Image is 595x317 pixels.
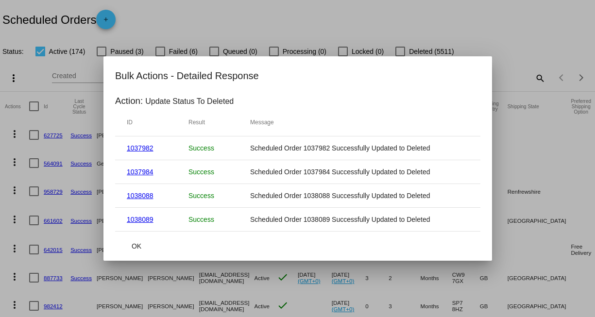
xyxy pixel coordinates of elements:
[127,144,153,152] a: 1037982
[188,119,250,126] mat-header-cell: Result
[188,216,250,223] p: Success
[188,168,250,176] p: Success
[127,192,153,200] a: 1038088
[250,168,469,176] mat-cell: Scheduled Order 1037984 Successfully Updated to Deleted
[127,216,153,223] a: 1038089
[127,119,188,126] mat-header-cell: ID
[131,242,141,250] span: OK
[188,144,250,152] p: Success
[115,68,480,83] h2: Bulk Actions - Detailed Response
[250,216,469,223] mat-cell: Scheduled Order 1038089 Successfully Updated to Deleted
[115,96,143,106] h3: Action:
[127,168,153,176] a: 1037984
[250,119,469,126] mat-header-cell: Message
[250,192,469,200] mat-cell: Scheduled Order 1038088 Successfully Updated to Deleted
[250,144,469,152] mat-cell: Scheduled Order 1037982 Successfully Updated to Deleted
[145,97,234,106] p: Update Status To Deleted
[115,237,158,255] button: Close dialog
[188,192,250,200] p: Success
